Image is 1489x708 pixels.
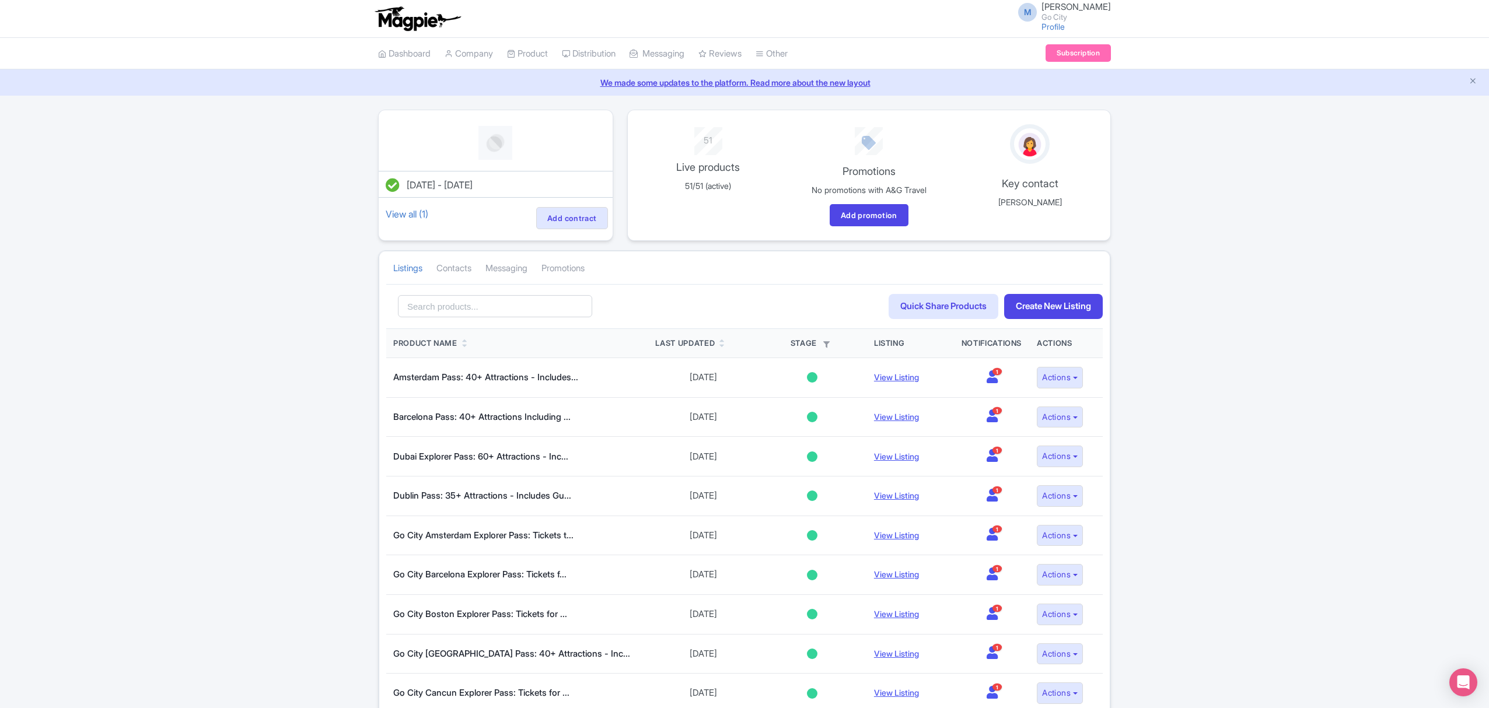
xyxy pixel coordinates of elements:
[1469,75,1477,89] button: Close announcement
[992,604,1002,612] span: 1
[393,253,422,285] a: Listings
[956,196,1103,208] p: [PERSON_NAME]
[1018,3,1037,22] span: M
[874,569,919,579] a: View Listing
[992,447,1002,454] span: 1
[507,38,548,70] a: Product
[1037,485,1083,507] button: Actions
[889,294,998,319] a: Quick Share Products
[956,176,1103,191] p: Key contact
[393,338,457,349] div: Product Name
[698,38,742,70] a: Reviews
[874,451,919,461] a: View Listing
[992,644,1002,651] span: 1
[874,412,919,422] a: View Listing
[393,490,571,501] a: Dublin Pass: 35+ Attractions - Includes Gu...
[1449,668,1477,696] div: Open Intercom Messenger
[536,207,608,229] a: Add contract
[393,648,630,659] a: Go City [GEOGRAPHIC_DATA] Pass: 40+ Attractions - Inc...
[874,530,919,540] a: View Listing
[648,437,757,476] td: [DATE]
[648,397,757,437] td: [DATE]
[992,407,1002,415] span: 1
[393,569,567,580] a: Go City Barcelona Explorer Pass: Tickets f...
[1037,643,1083,665] button: Actions
[648,555,757,595] td: [DATE]
[445,38,493,70] a: Company
[992,525,1002,533] span: 1
[867,329,955,358] th: Listing
[1041,22,1065,31] a: Profile
[1037,525,1083,546] button: Actions
[562,38,616,70] a: Distribution
[795,163,942,179] p: Promotions
[765,338,860,349] div: Stage
[1030,329,1103,358] th: Actions
[992,486,1002,493] span: 1
[1037,564,1083,586] button: Actions
[1037,604,1083,625] button: Actions
[874,490,919,500] a: View Listing
[1037,446,1083,467] button: Actions
[1041,1,1111,12] span: [PERSON_NAME]
[1004,294,1103,319] a: Create New Listing
[485,253,527,285] a: Messaging
[378,38,431,70] a: Dashboard
[992,684,1002,691] span: 1
[393,530,574,541] a: Go City Amsterdam Explorer Pass: Tickets t...
[648,358,757,398] td: [DATE]
[992,565,1002,573] span: 1
[635,127,782,148] div: 51
[756,38,788,70] a: Other
[1037,406,1083,428] button: Actions
[1037,367,1083,388] button: Actions
[955,329,1030,358] th: Notifications
[7,76,1482,89] a: We made some updates to the platform. Read more about the new layout
[648,476,757,516] td: [DATE]
[477,124,514,162] img: profile-logo-d1a8e230fb1b8f12adc913e4f4d7365c.png
[1041,13,1111,21] small: Go City
[830,204,908,226] a: Add promotion
[372,6,463,31] img: logo-ab69f6fb50320c5b225c76a69d11143b.png
[874,609,919,619] a: View Listing
[874,688,919,698] a: View Listing
[393,687,569,698] a: Go City Cancun Explorer Pass: Tickets for ...
[1016,131,1043,159] img: avatar_key_member-9c1dde93af8b07d7383eb8b5fb890c87.png
[383,206,431,222] a: View all (1)
[648,634,757,674] td: [DATE]
[393,371,578,383] a: Amsterdam Pass: 40+ Attractions - Includes...
[874,372,919,382] a: View Listing
[393,451,568,462] a: Dubai Explorer Pass: 60+ Attractions - Inc...
[630,38,684,70] a: Messaging
[541,253,585,285] a: Promotions
[874,649,919,658] a: View Listing
[436,253,471,285] a: Contacts
[1046,44,1111,62] a: Subscription
[992,367,1002,375] span: 1
[635,159,782,175] p: Live products
[407,179,473,191] span: [DATE] - [DATE]
[795,184,942,196] p: No promotions with A&G Travel
[648,595,757,635] td: [DATE]
[1011,2,1111,21] a: M [PERSON_NAME] Go City
[648,516,757,555] td: [DATE]
[655,338,715,349] div: Last Updated
[1037,682,1083,704] button: Actions
[393,608,567,619] a: Go City Boston Explorer Pass: Tickets for ...
[635,180,782,192] p: 51/51 (active)
[393,411,571,422] a: Barcelona Pass: 40+ Attractions Including ...
[398,295,592,317] input: Search products...
[823,341,830,348] i: Filter by stage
